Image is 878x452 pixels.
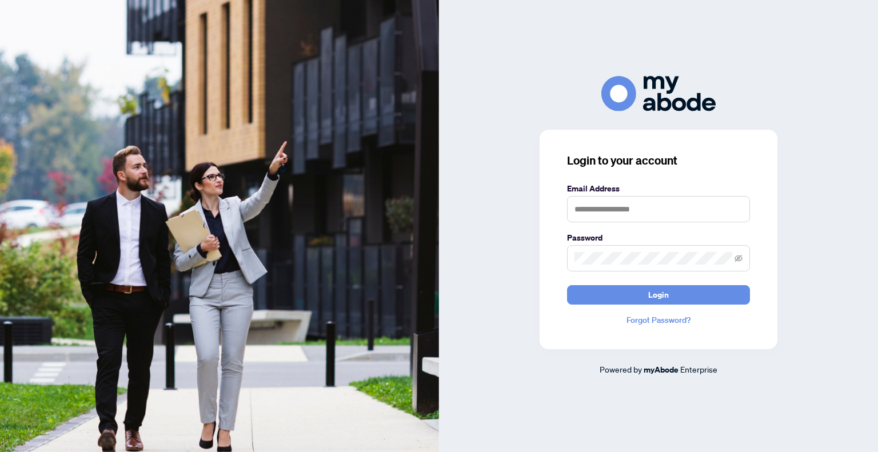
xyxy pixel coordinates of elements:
img: ma-logo [601,76,716,111]
span: eye-invisible [735,254,743,262]
a: Forgot Password? [567,314,750,326]
h3: Login to your account [567,153,750,169]
span: Login [648,286,669,304]
a: myAbode [644,363,679,376]
label: Email Address [567,182,750,195]
button: Login [567,285,750,305]
span: Enterprise [680,364,717,374]
label: Password [567,231,750,244]
span: Powered by [600,364,642,374]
